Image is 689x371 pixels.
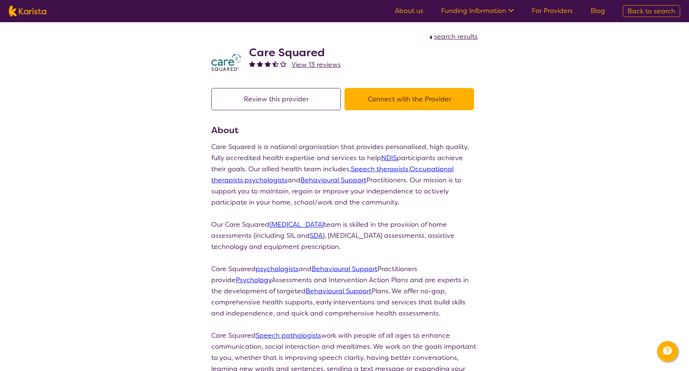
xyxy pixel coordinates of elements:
[441,6,514,15] a: Funding Information
[272,61,279,67] img: halfstar
[300,176,366,185] a: Behavioural Support
[310,231,323,240] a: SDA
[381,154,397,162] a: NDIS
[306,287,372,296] a: Behavioural Support
[211,141,478,208] p: Care Squared is a national organisation that provides personalised, high quality, fully accredite...
[657,341,678,362] button: Channel Menu
[351,165,409,173] a: Speech therapists
[532,6,573,15] a: For Providers
[256,264,299,273] a: psychologists
[623,5,680,17] a: Back to search
[434,32,478,41] span: search results
[427,32,478,41] a: search results
[249,61,255,67] img: fullstar
[211,54,241,71] img: watfhvlxxexrmzu5ckj6.png
[211,95,344,104] a: Review this provider
[344,95,478,104] a: Connect with the Provider
[211,124,478,137] h3: About
[256,331,321,340] a: Speech pathologists
[9,6,46,17] img: Karista logo
[312,264,377,273] a: Behavioural Support
[591,6,605,15] a: Blog
[211,219,478,252] p: Our Care Squared team is skilled in the provision of home assessments (including SIL and ), [MEDI...
[628,7,675,16] span: Back to search
[211,88,341,110] button: Review this provider
[395,6,423,15] a: About us
[344,88,474,110] button: Connect with the Provider
[280,61,286,67] img: emptystar
[292,60,341,69] span: View 13 reviews
[257,61,263,67] img: fullstar
[236,276,272,284] a: Psychology
[249,46,341,59] h2: Care Squared
[211,263,478,319] p: Care Squared and Practitioners provide Assessments and Intervention Action Plans and are experts ...
[245,176,288,185] a: psychologists
[265,61,271,67] img: fullstar
[292,59,341,70] a: View 13 reviews
[269,220,324,229] a: [MEDICAL_DATA]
